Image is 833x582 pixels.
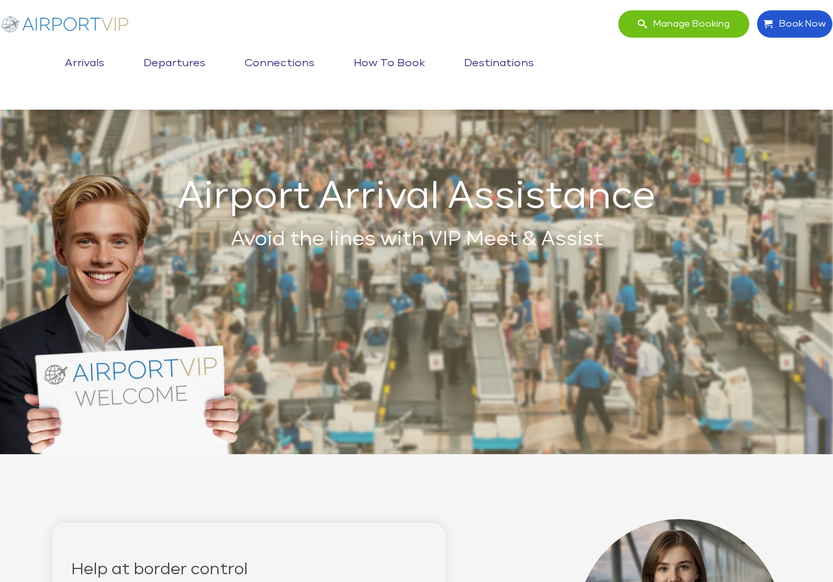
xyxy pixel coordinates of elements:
[618,10,750,38] a: Manage booking
[52,225,782,254] h2: Avoid the lines with VIP Meet & Assist
[350,47,428,80] a: How to book
[461,47,537,80] a: Destinations
[756,10,833,38] a: Book Now
[140,47,209,80] a: Departures
[62,47,108,80] a: Arrivals
[52,182,782,212] h1: Airport Arrival Assistance
[241,47,318,80] a: Connections
[647,10,730,38] span: Manage booking
[773,10,826,38] span: Book Now
[71,562,427,576] h2: Help at border control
